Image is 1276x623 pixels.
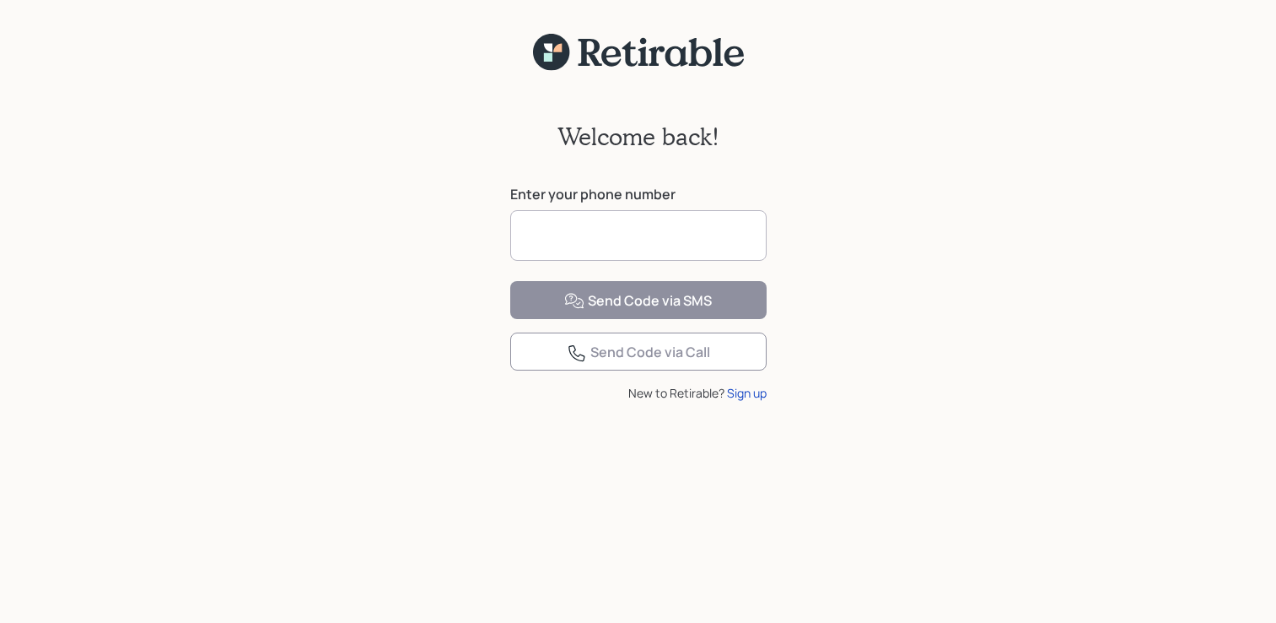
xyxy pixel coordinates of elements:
[510,384,767,402] div: New to Retirable?
[564,291,712,311] div: Send Code via SMS
[510,185,767,203] label: Enter your phone number
[510,333,767,371] button: Send Code via Call
[557,122,719,151] h2: Welcome back!
[727,384,767,402] div: Sign up
[510,281,767,319] button: Send Code via SMS
[567,343,710,363] div: Send Code via Call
